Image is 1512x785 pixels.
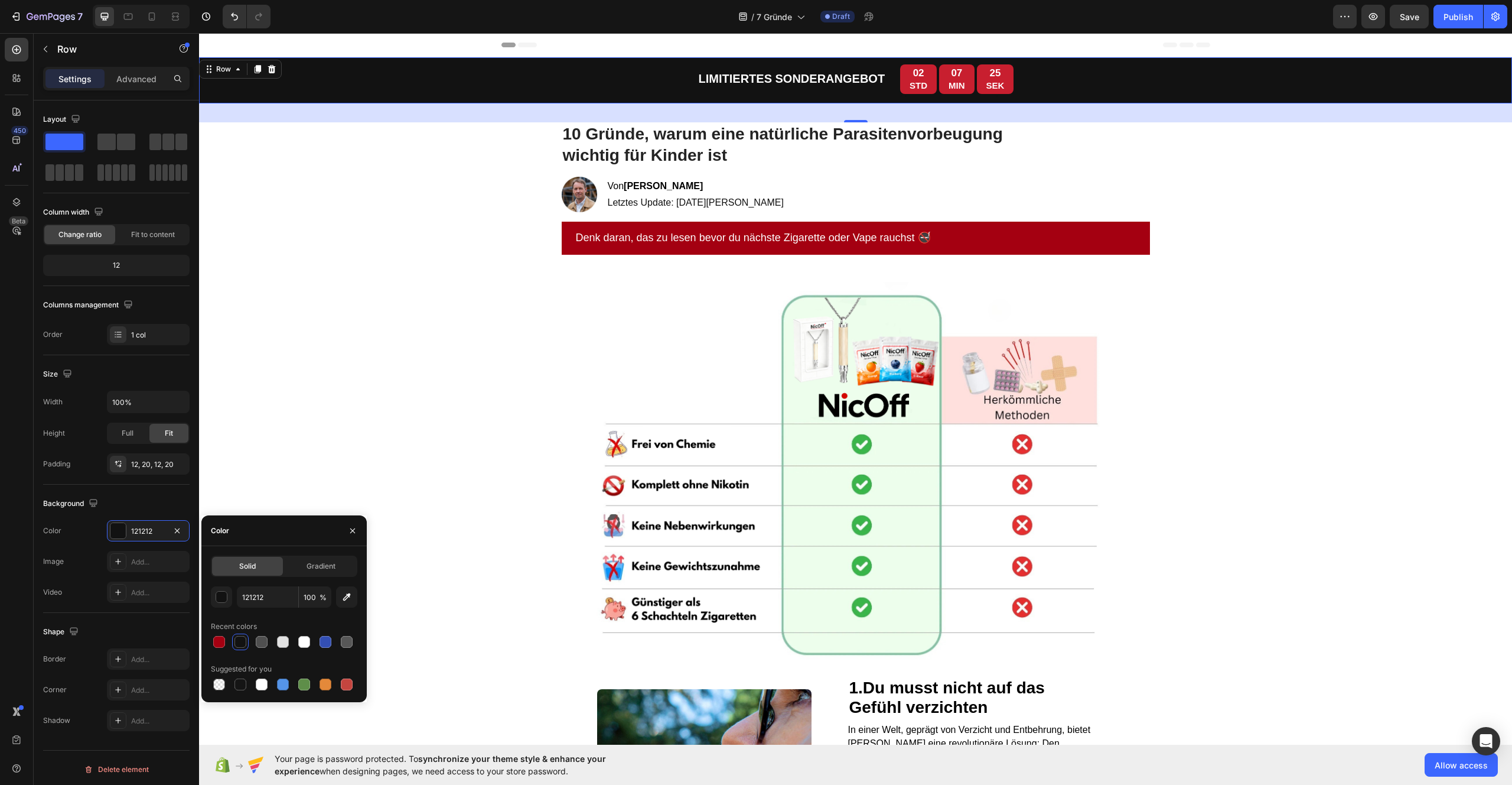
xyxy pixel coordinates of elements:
[711,34,728,47] div: 02
[131,557,187,567] div: Add...
[409,148,504,158] span: Von
[211,664,272,674] div: Suggested for you
[211,621,257,632] div: Recent colors
[1472,727,1500,755] div: Open Intercom Messenger
[58,229,102,240] span: Change ratio
[43,112,83,128] div: Layout
[832,11,850,22] span: Draft
[275,754,606,776] span: synchronize your theme style & enhance your experience
[1400,12,1419,22] span: Save
[43,205,106,220] div: Column width
[1443,11,1473,23] div: Publish
[107,391,189,413] input: Auto
[43,459,70,469] div: Padding
[131,588,187,598] div: Add...
[45,257,187,274] div: 12
[43,397,63,407] div: Width
[131,685,187,696] div: Add...
[131,229,175,240] span: Fit to content
[43,624,81,640] div: Shape
[363,189,951,221] div: Rich Text Editor. Editing area: main
[9,216,28,226] div: Beta
[650,645,846,664] span: Du musst nicht auf das
[757,11,792,23] span: 7 Gründe
[15,31,34,41] div: Row
[43,587,62,598] div: Video
[11,126,28,135] div: 450
[165,428,173,439] span: Fit
[57,42,158,56] p: Row
[84,763,149,777] div: Delete element
[500,39,686,52] strong: LIMITIERTES SONDERANGEBOT
[43,654,66,664] div: Border
[5,5,88,28] button: 7
[43,366,74,382] div: Size
[43,760,190,779] button: Delete element
[649,692,892,729] span: In einer Welt, geprägt von Verzicht und Entbehrung, bietet [PERSON_NAME] eine revolutionäre Lösun...
[43,329,63,340] div: Order
[43,297,135,313] div: Columns management
[131,330,187,340] div: 1 col
[787,34,806,47] div: 25
[131,526,165,537] div: 121212
[239,561,256,572] span: Solid
[131,654,187,665] div: Add...
[750,47,766,59] p: MIN
[223,5,271,28] div: Undo/Redo
[363,144,398,179] img: gempages_586037479421772635-3b5e0f5c-0ebb-4a6f-a4b1-7ca484e1905c.webp
[650,645,664,664] strong: 1.
[237,586,298,608] input: Eg: FFFFFF
[199,33,1512,745] iframe: Design area
[787,47,806,59] p: SEK
[211,526,229,536] div: Color
[1425,753,1498,777] button: Allow access
[58,73,92,85] p: Settings
[307,561,335,572] span: Gradient
[116,73,157,85] p: Advanced
[650,665,789,683] span: Gefühl verzichten
[1390,5,1429,28] button: Save
[377,198,937,212] p: Denk daran, das zu lesen bevor du nächste Zigarette oder Vape rauchst 🚭
[131,459,187,470] div: 12, 20, 12, 20
[425,148,504,158] strong: [PERSON_NAME]
[1435,759,1488,771] span: Allow access
[77,9,83,24] p: 7
[275,752,652,777] span: Your page is password protected. To when designing pages, we need access to your store password.
[364,92,804,110] strong: 10 Gründe, warum eine natürliche Parasitenvorbeugung
[43,428,65,439] div: Height
[43,556,64,567] div: Image
[364,113,528,131] strong: wichtig für Kinder ist
[122,428,133,439] span: Full
[751,11,754,23] span: /
[43,685,67,695] div: Corner
[409,164,585,174] span: Letztes Update: [DATE][PERSON_NAME]
[131,716,187,726] div: Add...
[320,592,327,603] span: %
[750,34,766,47] div: 07
[43,526,61,536] div: Color
[43,715,70,726] div: Shadow
[1433,5,1483,28] button: Publish
[43,496,100,512] div: Background
[711,47,728,59] p: STD
[384,249,929,628] img: gempages_586037479421772635-04659e12-c57d-4004-bbbf-99c1045bc71b.png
